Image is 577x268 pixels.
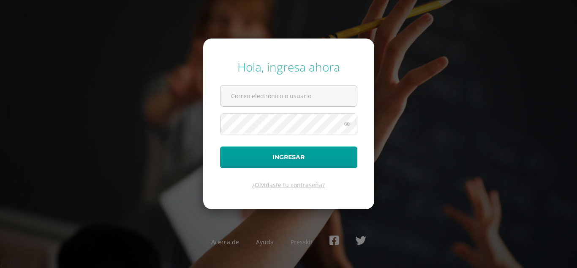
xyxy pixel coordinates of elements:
[256,238,274,246] a: Ayuda
[220,59,357,75] div: Hola, ingresa ahora
[252,181,325,189] a: ¿Olvidaste tu contraseña?
[220,146,357,168] button: Ingresar
[220,86,357,106] input: Correo electrónico o usuario
[291,238,313,246] a: Presskit
[211,238,239,246] a: Acerca de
